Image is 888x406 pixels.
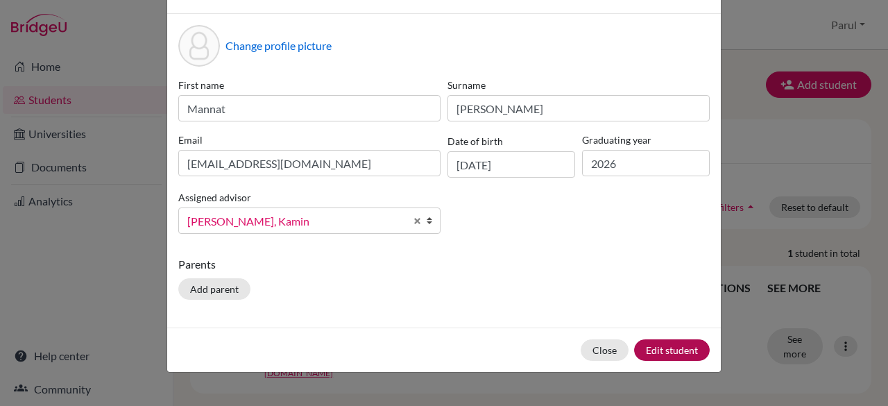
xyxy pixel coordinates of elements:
label: Email [178,133,441,147]
label: Surname [447,78,710,92]
p: Parents [178,256,710,273]
input: dd/mm/yyyy [447,151,575,178]
label: Date of birth [447,134,503,149]
label: First name [178,78,441,92]
label: Graduating year [582,133,710,147]
button: Add parent [178,278,250,300]
button: Edit student [634,339,710,361]
span: [PERSON_NAME], Kamin [187,212,405,230]
div: Profile picture [178,25,220,67]
label: Assigned advisor [178,190,251,205]
button: Close [581,339,629,361]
